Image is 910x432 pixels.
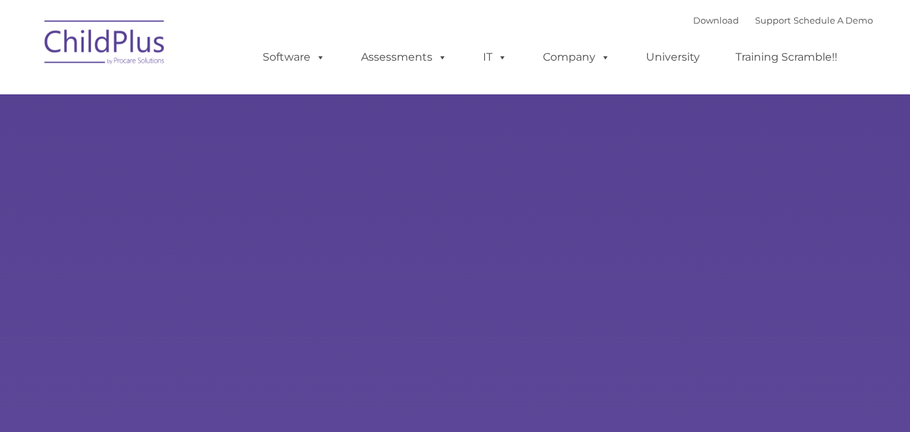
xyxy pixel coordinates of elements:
[38,11,172,78] img: ChildPlus by Procare Solutions
[793,15,873,26] a: Schedule A Demo
[693,15,873,26] font: |
[249,44,339,71] a: Software
[469,44,521,71] a: IT
[722,44,851,71] a: Training Scramble!!
[693,15,739,26] a: Download
[529,44,624,71] a: Company
[348,44,461,71] a: Assessments
[632,44,713,71] a: University
[755,15,791,26] a: Support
